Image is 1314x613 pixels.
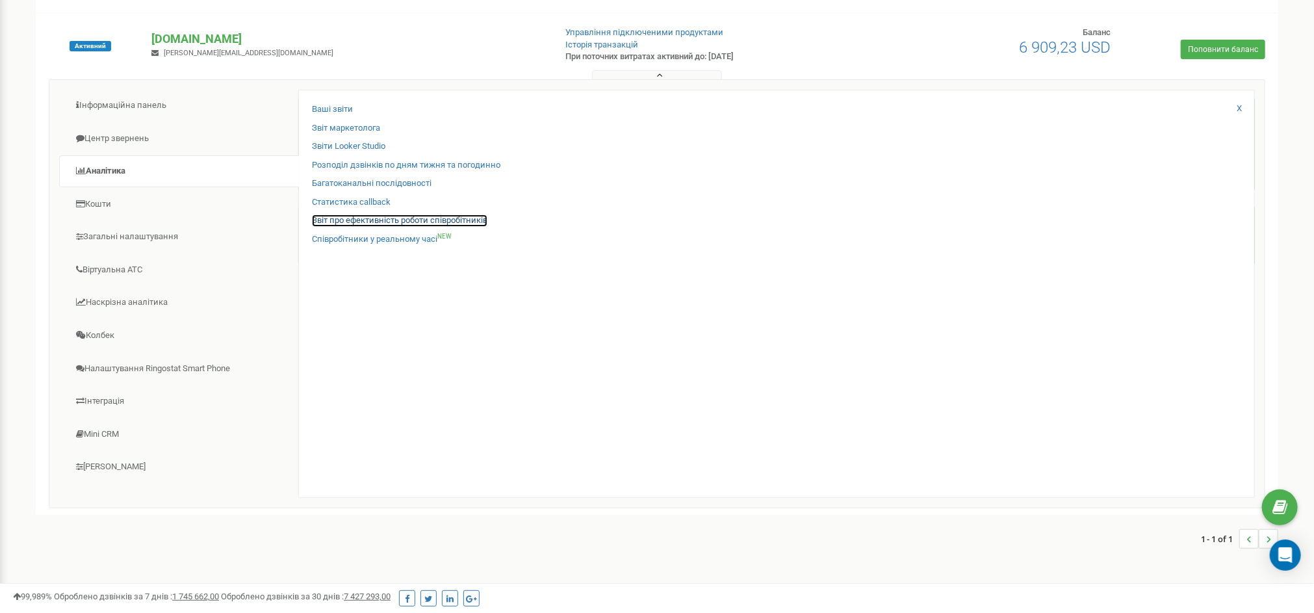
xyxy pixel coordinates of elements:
[1181,40,1265,59] a: Поповнити баланс
[59,155,299,187] a: Аналiтика
[59,385,299,417] a: Інтеграція
[59,189,299,220] a: Кошти
[172,592,219,601] u: 1 745 662,00
[1237,103,1242,115] a: X
[344,592,391,601] u: 7 427 293,00
[312,159,500,172] a: Розподіл дзвінків по дням тижня та погодинно
[1019,38,1111,57] span: 6 909,23 USD
[59,320,299,352] a: Колбек
[1083,27,1111,37] span: Баланс
[312,196,391,209] a: Статистика callback
[54,592,219,601] span: Оброблено дзвінків за 7 днів :
[13,592,52,601] span: 99,989%
[59,419,299,450] a: Mini CRM
[59,353,299,385] a: Налаштування Ringostat Smart Phone
[565,51,855,63] p: При поточних витратах активний до: [DATE]
[565,40,638,49] a: Історія транзакцій
[59,90,299,122] a: Інформаційна панель
[59,254,299,286] a: Віртуальна АТС
[312,140,385,153] a: Звіти Looker Studio
[59,287,299,319] a: Наскрізна аналітика
[312,215,487,227] a: Звіт про ефективність роботи співробітників
[312,233,452,246] a: Співробітники у реальному часіNEW
[1270,540,1301,571] div: Open Intercom Messenger
[312,103,353,116] a: Ваші звіти
[59,123,299,155] a: Центр звернень
[59,221,299,253] a: Загальні налаштування
[312,122,380,135] a: Звіт маркетолога
[437,233,452,240] sup: NEW
[70,41,111,51] span: Активний
[312,177,432,190] a: Багатоканальні послідовності
[164,49,333,57] span: [PERSON_NAME][EMAIL_ADDRESS][DOMAIN_NAME]
[59,451,299,483] a: [PERSON_NAME]
[221,592,391,601] span: Оброблено дзвінків за 30 днів :
[565,27,723,37] a: Управління підключеними продуктами
[151,31,544,47] p: [DOMAIN_NAME]
[1201,529,1239,549] span: 1 - 1 of 1
[1201,516,1278,562] nav: ...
